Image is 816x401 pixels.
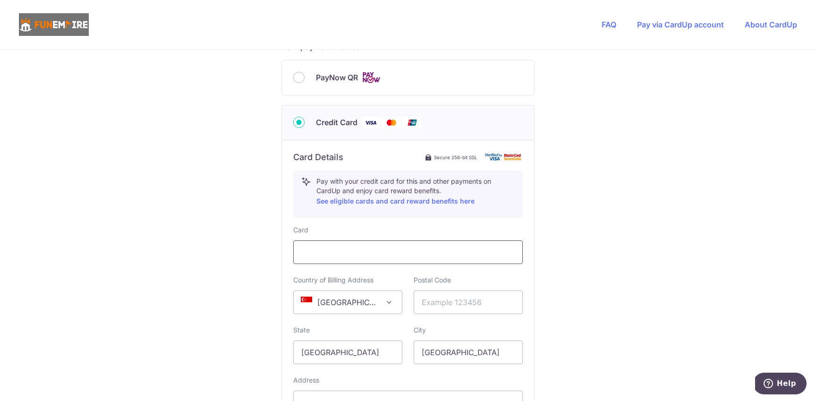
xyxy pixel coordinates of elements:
[316,117,357,128] span: Credit Card
[301,247,515,258] iframe: Secure card payment input frame
[414,275,451,285] label: Postal Code
[382,117,401,128] img: Mastercard
[414,290,523,314] input: Example 123456
[316,197,475,205] a: See eligible cards and card reward benefits here
[755,373,807,396] iframe: Opens a widget where you can find more information
[403,117,422,128] img: Union Pay
[316,72,358,83] span: PayNow QR
[316,177,515,207] p: Pay with your credit card for this and other payments on CardUp and enjoy card reward benefits.
[485,153,523,161] img: card secure
[293,72,523,84] div: PayNow QR Cards logo
[414,325,426,335] label: City
[361,117,380,128] img: Visa
[293,275,374,285] label: Country of Billing Address
[434,154,477,161] span: Secure 256-bit SSL
[293,117,523,128] div: Credit Card Visa Mastercard Union Pay
[637,20,724,29] a: Pay via CardUp account
[293,325,310,335] label: State
[602,20,616,29] a: FAQ
[293,290,402,314] span: Singapore
[745,20,797,29] a: About CardUp
[362,72,381,84] img: Cards logo
[293,375,319,385] label: Address
[293,152,343,163] h6: Card Details
[293,225,308,235] label: Card
[294,291,402,314] span: Singapore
